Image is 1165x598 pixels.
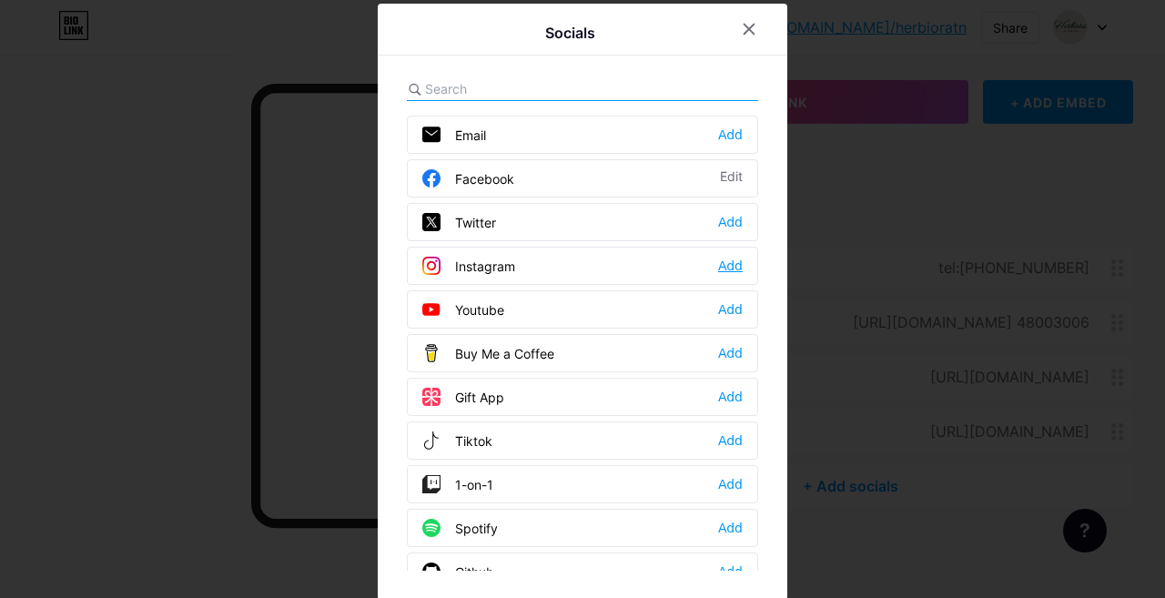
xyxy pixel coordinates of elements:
[718,344,743,362] div: Add
[718,475,743,493] div: Add
[422,388,504,406] div: Gift App
[422,344,554,362] div: Buy Me a Coffee
[422,519,498,537] div: Spotify
[422,126,486,144] div: Email
[718,388,743,406] div: Add
[718,519,743,537] div: Add
[545,22,595,44] div: Socials
[422,563,494,581] div: Github
[422,257,515,275] div: Instagram
[425,79,626,98] input: Search
[422,169,514,188] div: Facebook
[718,257,743,275] div: Add
[718,563,743,581] div: Add
[718,300,743,319] div: Add
[422,213,496,231] div: Twitter
[422,431,492,450] div: Tiktok
[718,213,743,231] div: Add
[718,431,743,450] div: Add
[422,300,504,319] div: Youtube
[720,169,743,188] div: Edit
[718,126,743,144] div: Add
[422,475,493,493] div: 1-on-1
